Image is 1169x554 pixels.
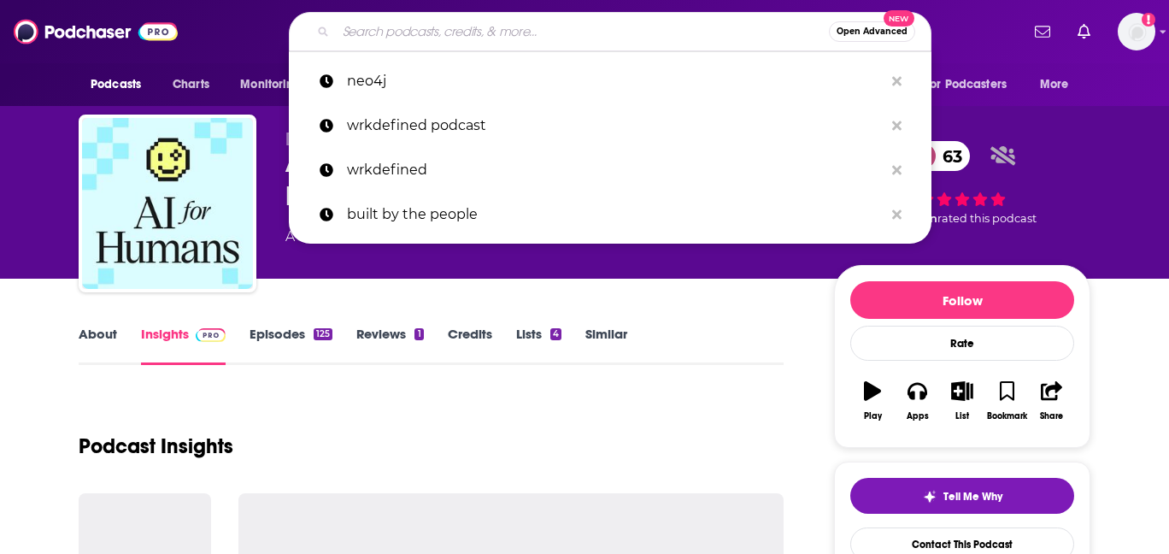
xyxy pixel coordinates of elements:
[240,73,301,97] span: Monitoring
[347,192,884,237] p: built by the people
[196,328,226,342] img: Podchaser Pro
[834,130,1090,236] div: 63 1 personrated this podcast
[285,227,626,247] div: A weekly podcast
[864,411,882,421] div: Play
[850,326,1074,361] div: Rate
[79,326,117,365] a: About
[1142,13,1155,27] svg: Add a profile image
[1030,370,1074,432] button: Share
[1118,13,1155,50] img: User Profile
[82,118,253,289] img: AI For Humans: Making Artificial Intelligence Fun & Practical
[884,10,914,27] span: New
[347,148,884,192] p: wrkdefined
[907,411,929,421] div: Apps
[289,103,931,148] a: wrkdefined podcast
[850,281,1074,319] button: Follow
[79,68,163,101] button: open menu
[289,192,931,237] a: built by the people
[14,15,178,48] img: Podchaser - Follow, Share and Rate Podcasts
[850,478,1074,514] button: tell me why sparkleTell Me Why
[347,59,884,103] p: neo4j
[289,148,931,192] a: wrkdefined
[937,212,1037,225] span: rated this podcast
[79,433,233,459] h1: Podcast Insights
[289,59,931,103] a: neo4j
[289,12,931,51] div: Search podcasts, credits, & more...
[347,103,884,148] p: wrkdefined podcast
[955,411,969,421] div: List
[1028,17,1057,46] a: Show notifications dropdown
[585,326,627,365] a: Similar
[141,326,226,365] a: InsightsPodchaser Pro
[895,370,939,432] button: Apps
[356,326,423,365] a: Reviews1
[837,27,908,36] span: Open Advanced
[913,68,1031,101] button: open menu
[516,326,561,365] a: Lists4
[925,141,971,171] span: 63
[908,141,971,171] a: 63
[1118,13,1155,50] span: Logged in as carolinejames
[987,411,1027,421] div: Bookmark
[923,490,937,504] img: tell me why sparkle
[448,326,492,365] a: Credits
[285,130,408,146] span: [PERSON_NAME]
[336,18,829,45] input: Search podcasts, credits, & more...
[984,370,1029,432] button: Bookmark
[1118,13,1155,50] button: Show profile menu
[91,73,141,97] span: Podcasts
[940,370,984,432] button: List
[1028,68,1090,101] button: open menu
[943,490,1002,504] span: Tell Me Why
[162,68,220,101] a: Charts
[314,328,332,340] div: 125
[925,73,1007,97] span: For Podcasters
[228,68,323,101] button: open menu
[550,328,561,340] div: 4
[1040,73,1069,97] span: More
[850,370,895,432] button: Play
[173,73,209,97] span: Charts
[414,328,423,340] div: 1
[1071,17,1097,46] a: Show notifications dropdown
[1040,411,1063,421] div: Share
[829,21,915,42] button: Open AdvancedNew
[250,326,332,365] a: Episodes125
